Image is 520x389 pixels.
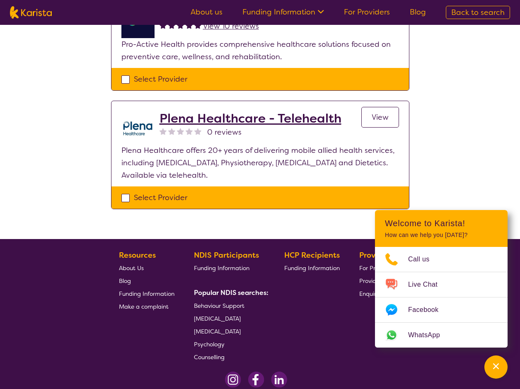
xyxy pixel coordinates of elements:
img: qwv9egg5taowukv2xnze.png [121,111,155,144]
img: Karista logo [10,6,52,19]
img: fullstar [177,22,184,29]
span: 0 reviews [207,126,242,138]
b: Resources [119,250,156,260]
p: Pro-Active Health provides comprehensive healthcare solutions focused on preventive care, wellnes... [121,38,399,63]
span: Provider Login [359,277,398,285]
p: Plena Healthcare offers 20+ years of delivering mobile allied health services, including [MEDICAL... [121,144,399,181]
span: Make a complaint [119,303,169,310]
img: fullstar [160,22,167,29]
a: About us [191,7,223,17]
a: For Providers [344,7,390,17]
span: WhatsApp [408,329,450,341]
span: Call us [408,253,440,266]
span: About Us [119,264,144,272]
a: View 10 reviews [203,20,259,32]
a: For Providers [359,261,398,274]
a: Make a complaint [119,300,174,313]
a: Blog [119,274,174,287]
a: Psychology [194,338,265,350]
a: Back to search [446,6,510,19]
img: nonereviewstar [177,128,184,135]
img: fullstar [186,22,193,29]
span: View [372,112,389,122]
span: Blog [119,277,131,285]
a: Plena Healthcare - Telehealth [160,111,341,126]
button: Channel Menu [484,355,508,379]
span: Enquire [359,290,380,297]
a: [MEDICAL_DATA] [194,312,265,325]
img: LinkedIn [271,372,287,388]
a: Funding Information [284,261,340,274]
a: Blog [410,7,426,17]
span: Behaviour Support [194,302,244,309]
img: nonereviewstar [194,128,201,135]
a: Funding Information [119,287,174,300]
span: [MEDICAL_DATA] [194,328,241,335]
span: Facebook [408,304,448,316]
ul: Choose channel [375,247,508,348]
h2: Welcome to Karista! [385,218,498,228]
a: Counselling [194,350,265,363]
img: fullstar [168,22,175,29]
a: About Us [119,261,174,274]
span: Funding Information [194,264,249,272]
span: Live Chat [408,278,447,291]
span: For Providers [359,264,394,272]
b: HCP Recipients [284,250,340,260]
a: [MEDICAL_DATA] [194,325,265,338]
a: Provider Login [359,274,398,287]
a: Enquire [359,287,398,300]
img: nonereviewstar [168,128,175,135]
a: Funding Information [242,7,324,17]
img: Facebook [248,372,264,388]
span: Funding Information [119,290,174,297]
b: Popular NDIS searches: [194,288,268,297]
img: fullstar [194,22,201,29]
div: Channel Menu [375,210,508,348]
span: Psychology [194,341,225,348]
a: Web link opens in a new tab. [375,323,508,348]
span: Back to search [451,7,505,17]
img: nonereviewstar [160,128,167,135]
b: Providers [359,250,393,260]
b: NDIS Participants [194,250,259,260]
span: Funding Information [284,264,340,272]
a: Behaviour Support [194,299,265,312]
img: nonereviewstar [186,128,193,135]
span: [MEDICAL_DATA] [194,315,241,322]
img: Instagram [225,372,241,388]
span: Counselling [194,353,225,361]
span: View 10 reviews [203,21,259,31]
p: How can we help you [DATE]? [385,232,498,239]
a: Funding Information [194,261,265,274]
a: View [361,107,399,128]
